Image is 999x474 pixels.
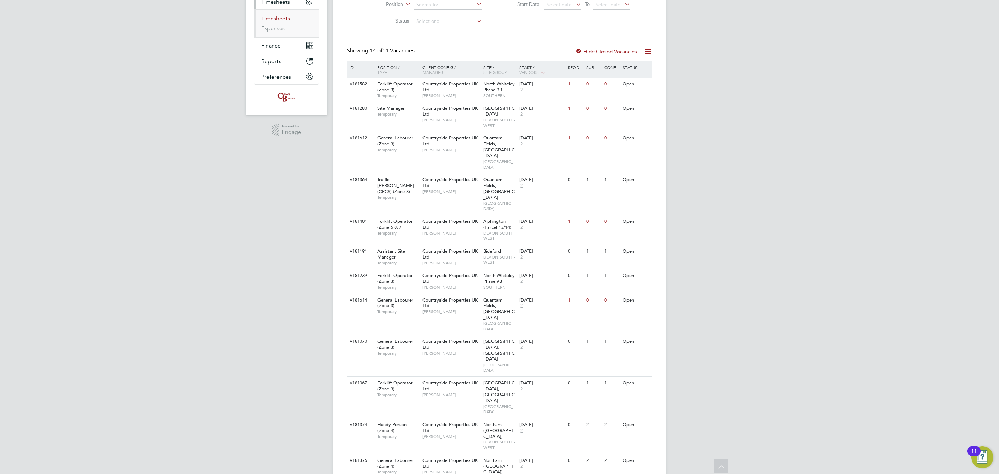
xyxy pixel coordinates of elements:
[483,422,513,439] span: Northam ([GEOGRAPHIC_DATA])
[282,124,301,129] span: Powered by
[261,15,290,22] a: Timesheets
[519,422,564,428] div: [DATE]
[971,446,993,468] button: Open Resource Center, 11 new notifications
[348,454,372,467] div: V181376
[603,245,621,258] div: 1
[422,69,443,75] span: Manager
[483,135,515,159] span: Quantam Fields, [GEOGRAPHIC_DATA]
[603,215,621,228] div: 0
[566,215,584,228] div: 1
[575,48,637,55] label: Hide Closed Vacancies
[519,219,564,225] div: [DATE]
[348,245,372,258] div: V181191
[261,42,281,49] span: Finance
[377,93,419,99] span: Temporary
[422,117,480,123] span: [PERSON_NAME]
[584,269,603,282] div: 1
[254,38,319,53] button: Finance
[348,294,372,307] div: V181614
[422,230,480,236] span: [PERSON_NAME]
[422,81,478,93] span: Countryside Properties UK Ltd
[377,81,413,93] span: Forklift Operator (Zone 3)
[603,61,621,73] div: Conf
[348,173,372,186] div: V181364
[261,58,281,65] span: Reports
[519,141,524,147] span: 2
[971,451,977,460] div: 11
[519,177,564,183] div: [DATE]
[422,297,478,309] span: Countryside Properties UK Ltd
[596,1,621,8] span: Select date
[566,335,584,348] div: 0
[519,225,524,230] span: 2
[483,177,515,200] span: Quantam Fields, [GEOGRAPHIC_DATA]
[282,129,301,135] span: Engage
[603,78,621,91] div: 0
[483,362,516,373] span: [GEOGRAPHIC_DATA]
[348,269,372,282] div: V181239
[603,102,621,115] div: 0
[519,464,524,469] span: 2
[519,111,524,117] span: 2
[348,215,372,228] div: V181401
[377,285,419,290] span: Temporary
[254,53,319,69] button: Reports
[483,439,516,450] span: DEVON SOUTH-WEST
[621,132,651,145] div: Open
[603,132,621,145] div: 0
[377,69,387,75] span: Type
[603,173,621,186] div: 1
[422,338,478,350] span: Countryside Properties UK Ltd
[272,124,301,137] a: Powered byEngage
[519,339,564,345] div: [DATE]
[422,434,480,439] span: [PERSON_NAME]
[483,248,501,254] span: Bideford
[422,147,480,153] span: [PERSON_NAME]
[483,69,507,75] span: Site Group
[519,386,524,392] span: 2
[483,117,516,128] span: DEVON SOUTH-WEST
[348,418,372,431] div: V181374
[483,285,516,290] span: SOUTHERN
[483,272,515,284] span: North Whiteley Phase 9B
[519,183,524,189] span: 2
[377,195,419,200] span: Temporary
[422,350,480,356] span: [PERSON_NAME]
[584,78,603,91] div: 0
[519,458,564,464] div: [DATE]
[254,9,319,37] div: Timesheets
[584,173,603,186] div: 1
[261,74,291,80] span: Preferences
[348,61,372,73] div: ID
[348,377,372,390] div: V181067
[584,215,603,228] div: 0
[276,92,297,103] img: oneillandbrennan-logo-retina.png
[519,254,524,260] span: 2
[422,380,478,392] span: Countryside Properties UK Ltd
[584,245,603,258] div: 1
[621,245,651,258] div: Open
[519,248,564,254] div: [DATE]
[566,418,584,431] div: 0
[422,218,478,230] span: Countryside Properties UK Ltd
[347,47,416,54] div: Showing
[603,335,621,348] div: 1
[422,105,478,117] span: Countryside Properties UK Ltd
[519,69,539,75] span: Vendors
[422,285,480,290] span: [PERSON_NAME]
[621,335,651,348] div: Open
[261,25,285,32] a: Expenses
[377,422,407,433] span: Handy Person (Zone 4)
[422,392,480,398] span: [PERSON_NAME]
[566,245,584,258] div: 0
[566,78,584,91] div: 1
[377,147,419,153] span: Temporary
[566,173,584,186] div: 0
[519,105,564,111] div: [DATE]
[519,297,564,303] div: [DATE]
[483,105,515,117] span: [GEOGRAPHIC_DATA]
[519,345,524,350] span: 2
[348,78,372,91] div: V181582
[414,17,482,26] input: Select one
[519,81,564,87] div: [DATE]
